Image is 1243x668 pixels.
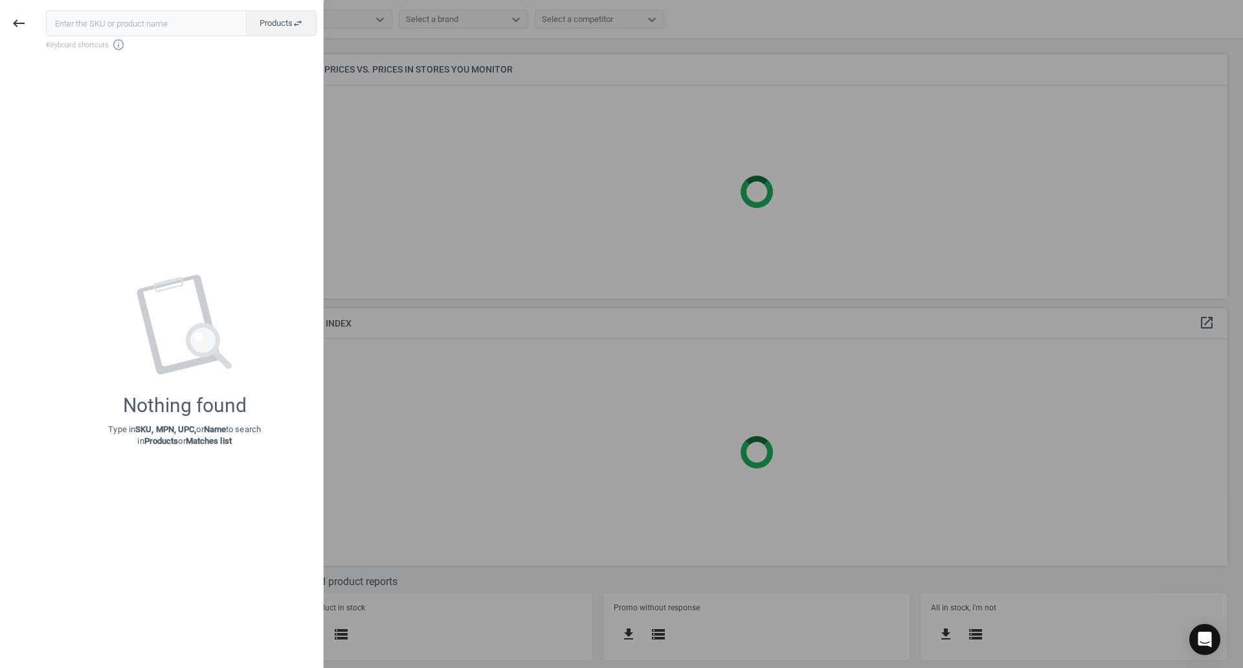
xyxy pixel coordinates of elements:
[186,436,232,446] strong: Matches list
[293,18,303,29] i: swap_horiz
[1189,624,1220,655] div: Open Intercom Messenger
[11,16,27,31] i: keyboard_backspace
[260,17,303,29] span: Products
[46,38,317,51] span: Keyboard shortcuts
[112,38,125,51] i: info_outline
[135,424,196,434] strong: SKU, MPN, UPC,
[4,8,34,39] button: keyboard_backspace
[108,424,261,447] p: Type in or to search in or
[204,424,226,434] strong: Name
[46,10,247,36] input: Enter the SKU or product name
[246,10,317,36] button: Productsswap_horiz
[123,394,247,417] div: Nothing found
[144,436,179,446] strong: Products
